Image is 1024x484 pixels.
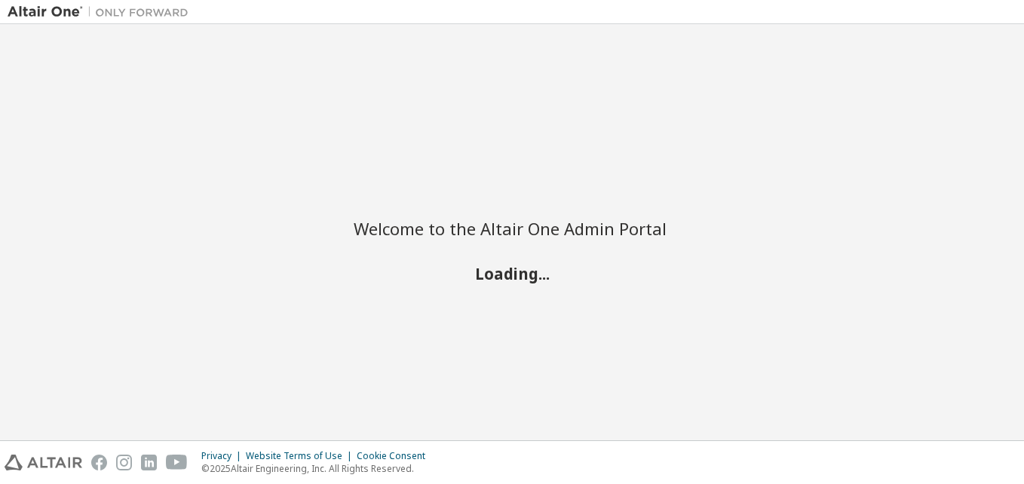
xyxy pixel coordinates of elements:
p: © 2025 Altair Engineering, Inc. All Rights Reserved. [201,462,434,475]
h2: Loading... [354,264,670,283]
img: Altair One [8,5,196,20]
h2: Welcome to the Altair One Admin Portal [354,218,670,239]
div: Cookie Consent [357,450,434,462]
img: altair_logo.svg [5,455,82,470]
img: instagram.svg [116,455,132,470]
img: linkedin.svg [141,455,157,470]
div: Website Terms of Use [246,450,357,462]
img: facebook.svg [91,455,107,470]
div: Privacy [201,450,246,462]
img: youtube.svg [166,455,188,470]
